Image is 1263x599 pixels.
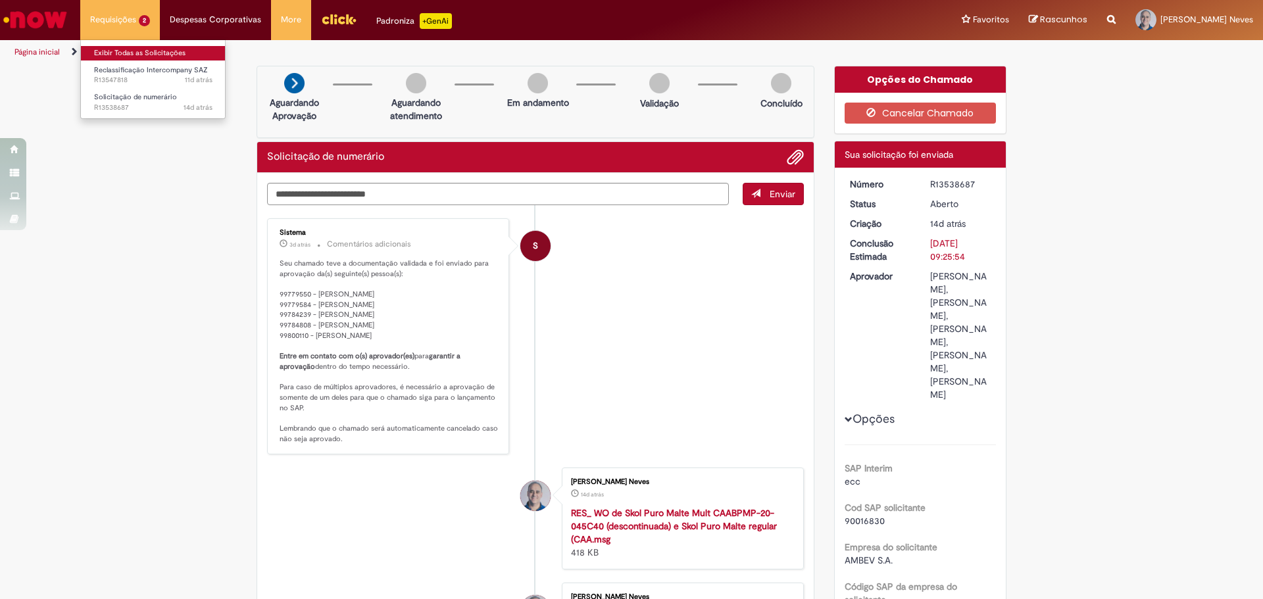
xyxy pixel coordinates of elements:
a: Aberto R13538687 : Solicitação de numerário [81,90,226,114]
time: 16/09/2025 10:25:34 [581,491,604,498]
dt: Status [840,197,921,210]
dt: Aprovador [840,270,921,283]
ul: Trilhas de página [10,40,832,64]
button: Cancelar Chamado [845,103,997,124]
b: garantir a aprovação [280,351,462,371]
span: 14d atrás [581,491,604,498]
p: Concluído [760,97,803,110]
dt: Número [840,178,921,191]
ul: Requisições [80,39,226,119]
div: Aberto [930,197,991,210]
b: Entre em contato com o(s) aprovador(es) [280,351,414,361]
dt: Criação [840,217,921,230]
p: Aguardando Aprovação [262,96,326,122]
textarea: Digite sua mensagem aqui... [267,183,729,205]
a: Exibir Todas as Solicitações [81,46,226,60]
span: S [533,230,538,262]
span: 11d atrás [185,75,212,85]
img: img-circle-grey.png [528,73,548,93]
h2: Solicitação de numerário Histórico de tíquete [267,151,384,163]
img: img-circle-grey.png [649,73,670,93]
span: R13547818 [94,75,212,85]
div: 16/09/2025 10:25:48 [930,217,991,230]
span: Enviar [770,188,795,200]
span: AMBEV S.A. [845,554,893,566]
span: 2 [139,15,150,26]
div: Opções do Chamado [835,66,1006,93]
span: Rascunhos [1040,13,1087,26]
span: ecc [845,475,860,487]
span: Reclassificação Intercompany SAZ [94,65,208,75]
span: Favoritos [973,13,1009,26]
a: Rascunhos [1029,14,1087,26]
small: Comentários adicionais [327,239,411,250]
button: Enviar [743,183,804,205]
dt: Conclusão Estimada [840,237,921,263]
p: +GenAi [420,13,452,29]
div: Padroniza [376,13,452,29]
div: [PERSON_NAME] Neves [571,478,790,486]
p: Validação [640,97,679,110]
p: Em andamento [507,96,569,109]
b: Empresa do solicitante [845,541,937,553]
span: Despesas Corporativas [170,13,261,26]
a: RES_ WO de Skol Puro Malte Mult CAABPMP-20-045C40 (descontinuada) e Skol Puro Malte regular (CAA.msg [571,507,777,545]
span: Requisições [90,13,136,26]
span: Sua solicitação foi enviada [845,149,953,160]
p: Seu chamado teve a documentação validada e foi enviado para aprovação da(s) seguinte(s) pessoa(s)... [280,258,499,444]
span: R13538687 [94,103,212,113]
span: 90016830 [845,515,885,527]
div: [PERSON_NAME], [PERSON_NAME], [PERSON_NAME], [PERSON_NAME], [PERSON_NAME] [930,270,991,401]
span: More [281,13,301,26]
span: 14d atrás [930,218,966,229]
div: Jean Adriano Pimenta Neves [520,481,551,511]
span: Solicitação de numerário [94,92,177,102]
div: R13538687 [930,178,991,191]
div: Sistema [280,229,499,237]
span: 14d atrás [184,103,212,112]
div: 418 KB [571,506,790,559]
img: click_logo_yellow_360x200.png [321,9,357,29]
span: 3d atrás [289,241,310,249]
img: img-circle-grey.png [406,73,426,93]
time: 26/09/2025 16:36:05 [289,241,310,249]
div: System [520,231,551,261]
time: 16/09/2025 10:25:50 [184,103,212,112]
b: Cod SAP solicitante [845,502,926,514]
img: arrow-next.png [284,73,305,93]
button: Adicionar anexos [787,149,804,166]
a: Página inicial [14,47,60,57]
p: Aguardando atendimento [384,96,448,122]
img: ServiceNow [1,7,69,33]
b: SAP Interim [845,462,893,474]
div: [DATE] 09:25:54 [930,237,991,263]
a: Aberto R13547818 : Reclassificação Intercompany SAZ [81,63,226,87]
span: [PERSON_NAME] Neves [1160,14,1253,25]
img: img-circle-grey.png [771,73,791,93]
